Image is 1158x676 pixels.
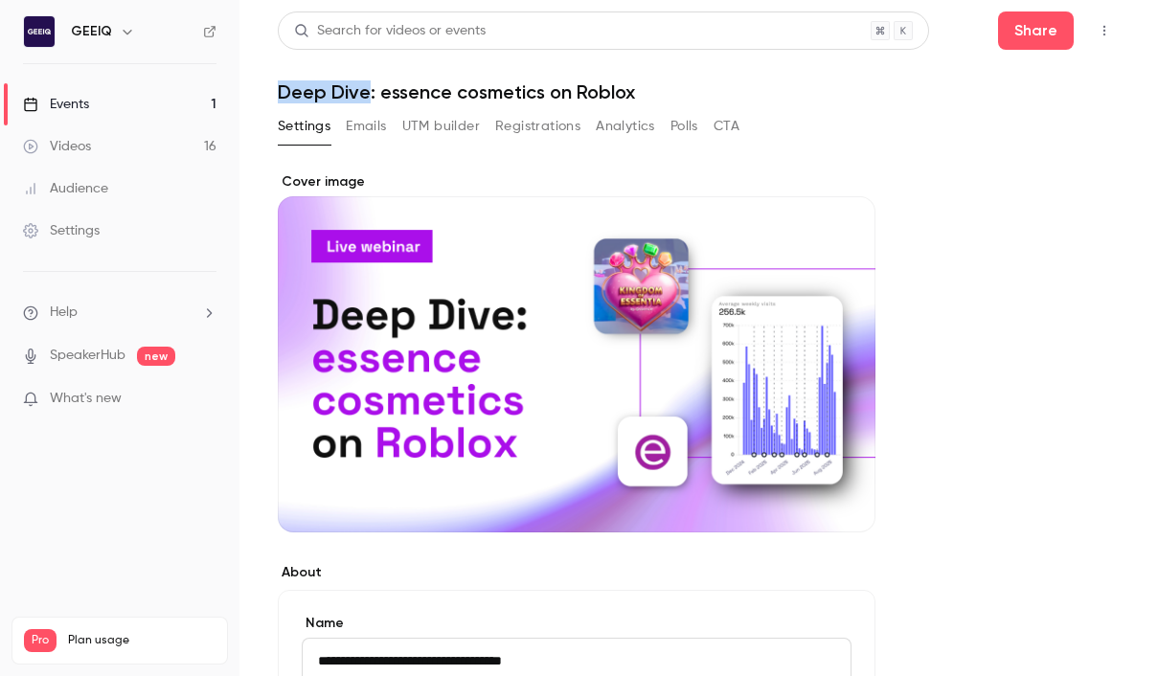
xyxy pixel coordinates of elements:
h1: Deep Dive: essence cosmetics on Roblox [278,80,1120,103]
h6: GEEIQ [71,22,112,41]
span: Help [50,303,78,323]
span: new [137,347,175,366]
div: Audience [23,179,108,198]
span: What's new [50,389,122,409]
span: Plan usage [68,633,216,648]
button: Emails [346,111,386,142]
button: Settings [278,111,330,142]
img: GEEIQ [24,16,55,47]
button: Share [998,11,1074,50]
label: Cover image [278,172,875,192]
button: UTM builder [402,111,480,142]
section: Cover image [278,172,875,532]
button: Registrations [495,111,580,142]
button: Polls [670,111,698,142]
label: Name [302,614,851,633]
button: CTA [714,111,739,142]
span: Pro [24,629,57,652]
div: Search for videos or events [294,21,486,41]
button: Analytics [596,111,655,142]
label: About [278,563,875,582]
a: SpeakerHub [50,346,125,366]
div: Settings [23,221,100,240]
div: Events [23,95,89,114]
iframe: Noticeable Trigger [193,391,216,408]
li: help-dropdown-opener [23,303,216,323]
div: Videos [23,137,91,156]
